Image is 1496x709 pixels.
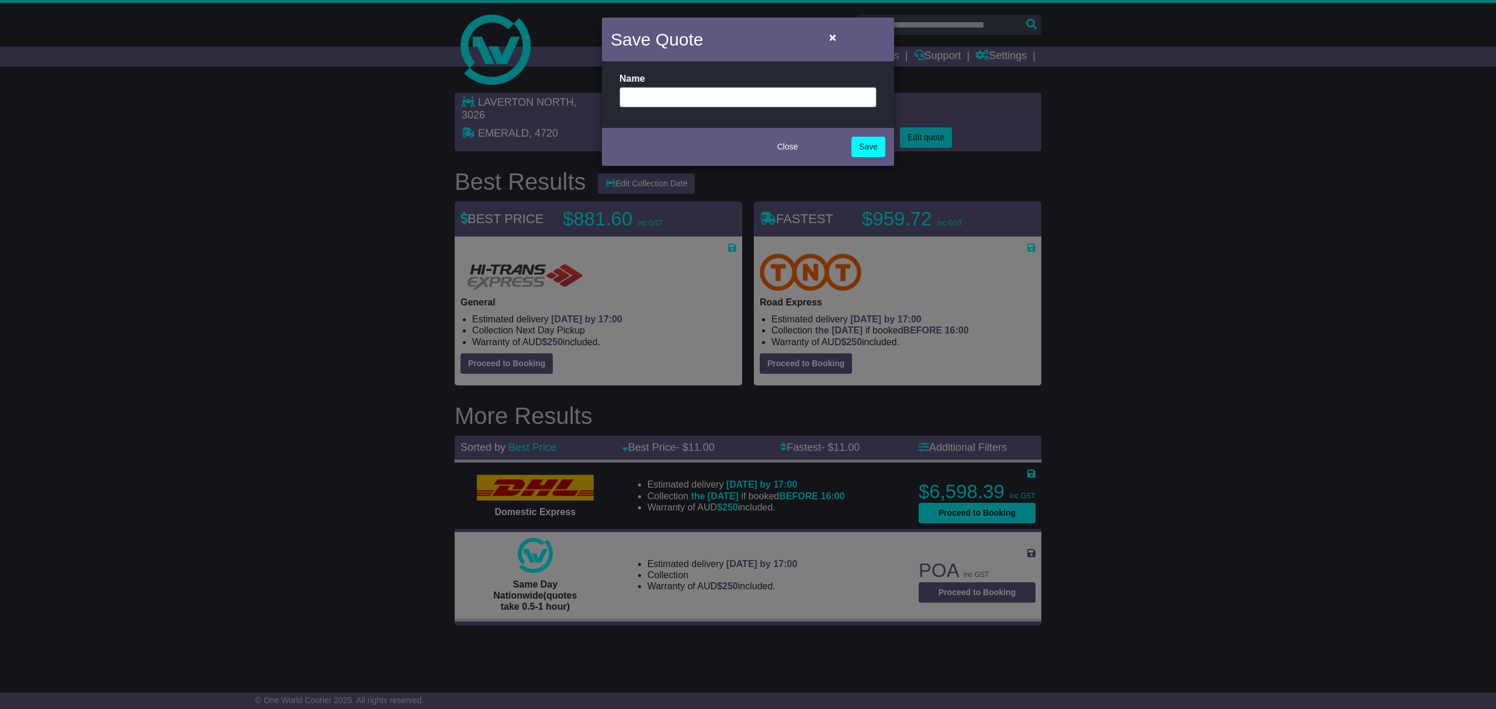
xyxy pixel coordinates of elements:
span: × [829,30,836,44]
h4: Save Quote [611,26,703,53]
button: Close [774,25,891,49]
label: Name [619,73,645,84]
a: Save [851,137,885,157]
button: Close [729,137,846,157]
